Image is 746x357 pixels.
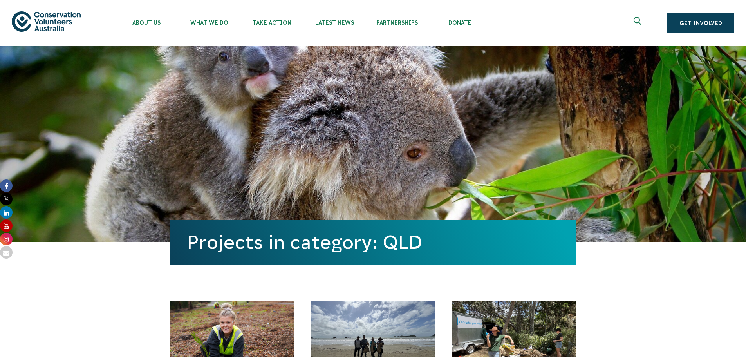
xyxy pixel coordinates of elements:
span: Expand search box [634,17,643,29]
span: About Us [115,20,178,26]
span: Latest News [303,20,366,26]
a: Get Involved [667,13,734,33]
h1: Projects in category: QLD [187,232,559,253]
img: logo.svg [12,11,81,31]
span: What We Do [178,20,240,26]
span: Take Action [240,20,303,26]
span: Donate [428,20,491,26]
span: Partnerships [366,20,428,26]
button: Expand search box Close search box [629,14,648,33]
